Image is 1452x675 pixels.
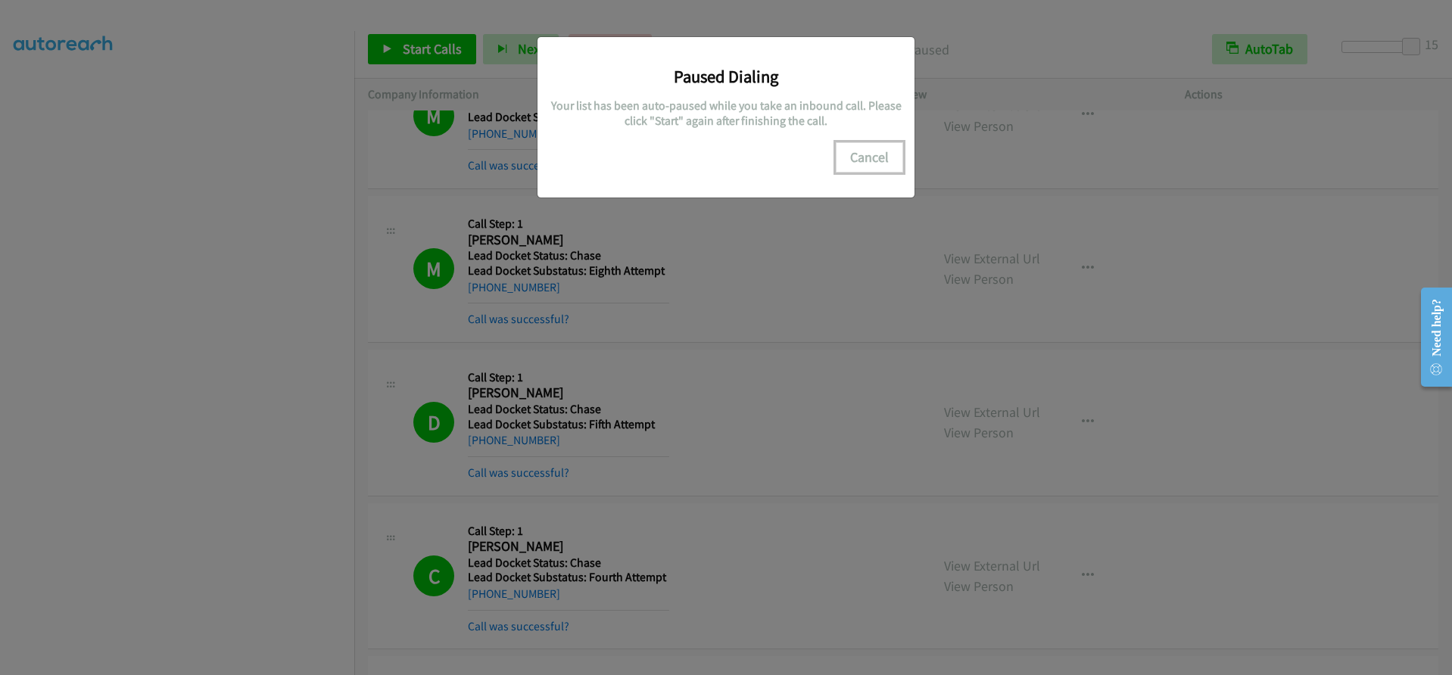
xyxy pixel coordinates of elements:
iframe: Resource Center [1408,277,1452,397]
button: Cancel [836,142,903,173]
h3: Paused Dialing [549,66,903,87]
h5: Your list has been auto-paused while you take an inbound call. Please click "Start" again after f... [549,98,903,128]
